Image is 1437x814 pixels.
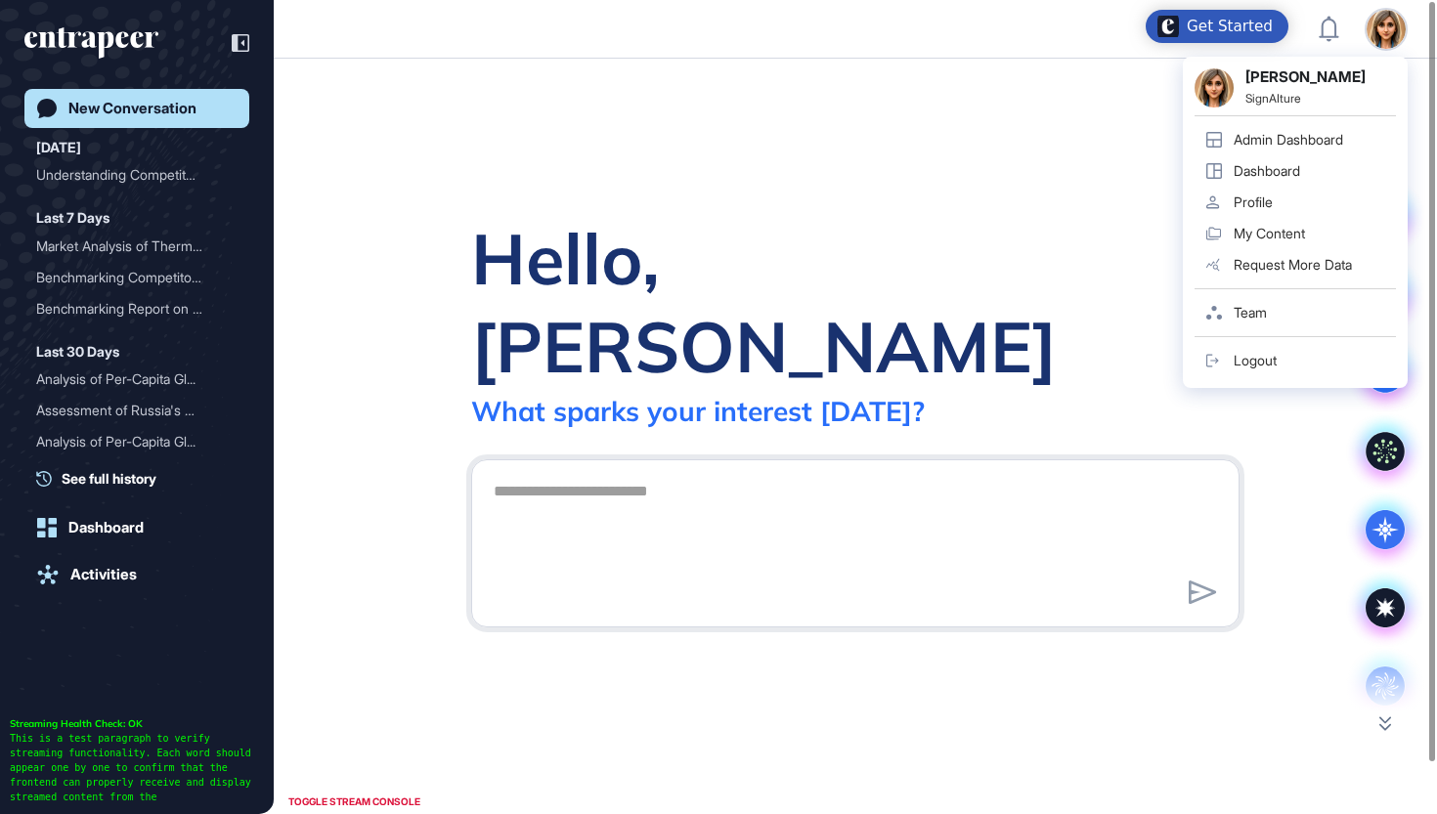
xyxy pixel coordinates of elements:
[36,340,119,364] div: Last 30 Days
[36,262,238,293] div: Benchmarking Competitors Commercializing Products from Cooperative Members
[1367,10,1406,49] img: user-avatar
[62,468,156,489] span: See full history
[24,27,158,59] div: entrapeer-logo
[1157,16,1179,37] img: launcher-image-alternative-text
[36,364,238,395] div: Analysis of Per-Capita Glassware Consumption and Market Dynamics in Poland: Focus on Şişecam's Co...
[36,395,222,426] div: Assessment of Russia's Gl...
[36,468,249,489] a: See full history
[1187,17,1273,36] div: Get Started
[471,214,1240,390] div: Hello, [PERSON_NAME]
[36,293,238,324] div: Benchmarking Report on Product Commercialization Strategies of Corporations
[471,394,925,428] div: What sparks your interest [DATE]?
[283,790,425,814] div: TOGGLE STREAM CONSOLE
[36,426,222,457] div: Analysis of Per-Capita Gl...
[36,426,238,457] div: Analysis of Per-Capita Glassware Consumption and Market Dynamics in Saudi Arabia
[24,508,249,547] a: Dashboard
[36,231,222,262] div: Market Analysis of Therma...
[36,231,238,262] div: Market Analysis of Thermal Insulation Materials in Spain
[1146,10,1288,43] div: Open Get Started checklist
[36,136,81,159] div: [DATE]
[36,206,109,230] div: Last 7 Days
[68,100,196,117] div: New Conversation
[24,555,249,594] a: Activities
[36,159,222,191] div: Understanding Competitor ...
[36,159,238,191] div: Understanding Competitor Landscape and Market Use Cases in Pharmaceuticals
[70,566,137,583] div: Activities
[24,89,249,128] a: New Conversation
[68,519,144,536] div: Dashboard
[36,293,222,324] div: Benchmarking Report on Pr...
[36,395,238,426] div: Assessment of Russia's Glassware Market: Consumption, Local Production vs. Imports, and Şişecam's...
[36,364,222,395] div: Analysis of Per-Capita Gl...
[36,262,222,293] div: Benchmarking Competitors ...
